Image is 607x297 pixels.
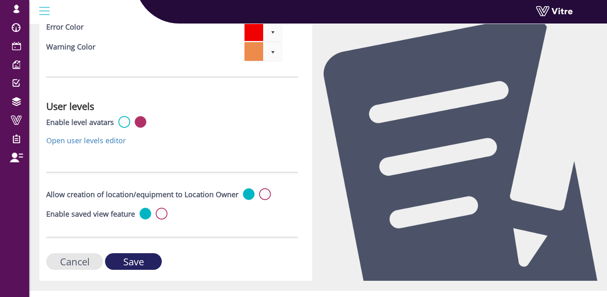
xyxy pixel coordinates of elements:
[46,253,103,270] input: Cancel
[46,101,298,112] h3: User levels
[244,42,283,62] span: Current selected color is #ed8b4c
[46,189,238,200] label: Allow creation of location/equipment to Location Owner
[46,136,126,145] a: Open user levels editor
[46,209,135,220] label: Enable saved view feature
[46,22,84,32] label: Error Color
[263,42,282,61] span: select
[263,22,282,41] span: select
[105,253,162,270] input: Save
[46,42,95,52] label: Warning Color
[46,117,114,128] label: Enable level avatars
[244,22,283,42] span: Current selected color is #f00000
